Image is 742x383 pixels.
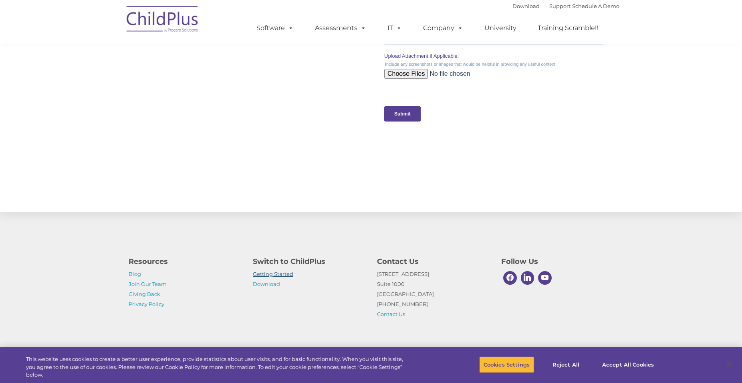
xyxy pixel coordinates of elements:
[479,356,534,373] button: Cookies Settings
[512,3,619,9] font: |
[377,256,489,267] h4: Contact Us
[512,3,540,9] a: Download
[129,301,164,307] a: Privacy Policy
[379,20,410,36] a: IT
[476,20,524,36] a: University
[111,53,136,59] span: Last name
[519,269,536,287] a: Linkedin
[501,256,613,267] h4: Follow Us
[123,0,203,41] img: ChildPlus by Procare Solutions
[377,311,405,317] a: Contact Us
[253,281,280,287] a: Download
[253,256,365,267] h4: Switch to ChildPlus
[111,86,145,92] span: Phone number
[549,3,571,9] a: Support
[501,269,519,287] a: Facebook
[415,20,471,36] a: Company
[26,355,408,379] div: This website uses cookies to create a better user experience, provide statistics about user visit...
[377,269,489,319] p: [STREET_ADDRESS] Suite 1000 [GEOGRAPHIC_DATA] [PHONE_NUMBER]
[129,256,241,267] h4: Resources
[720,356,738,373] button: Close
[307,20,374,36] a: Assessments
[129,291,160,297] a: Giving Back
[598,356,658,373] button: Accept All Cookies
[253,271,293,277] a: Getting Started
[541,356,591,373] button: Reject All
[572,3,619,9] a: Schedule A Demo
[536,269,554,287] a: Youtube
[248,20,302,36] a: Software
[129,271,141,277] a: Blog
[129,281,167,287] a: Join Our Team
[530,20,606,36] a: Training Scramble!!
